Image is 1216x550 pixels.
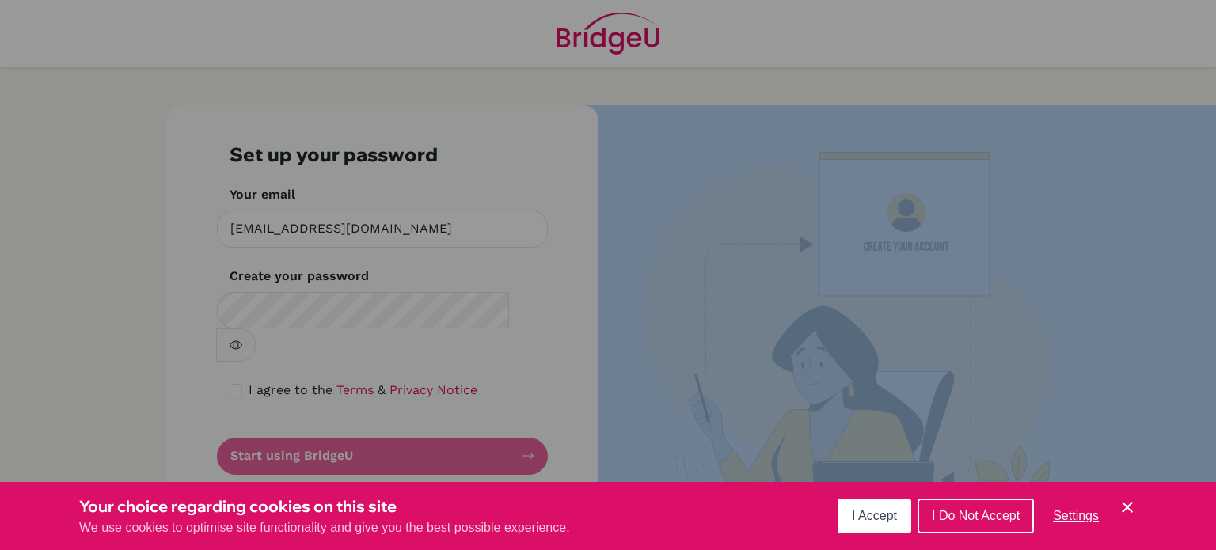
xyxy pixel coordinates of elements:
h3: Your choice regarding cookies on this site [79,495,570,518]
span: I Do Not Accept [932,509,1020,522]
p: We use cookies to optimise site functionality and give you the best possible experience. [79,518,570,537]
button: I Do Not Accept [918,499,1034,533]
button: Save and close [1118,498,1137,517]
button: I Accept [838,499,911,533]
button: Settings [1040,500,1111,532]
span: I Accept [852,509,897,522]
span: Settings [1053,509,1099,522]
